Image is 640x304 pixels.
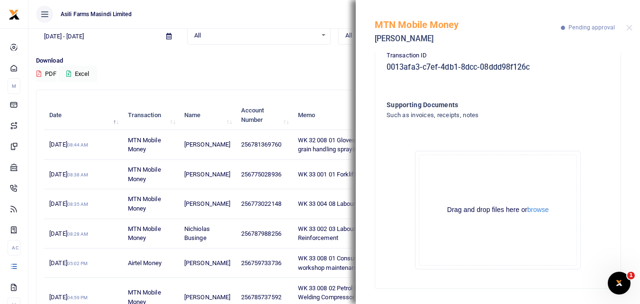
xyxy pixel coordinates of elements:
[8,240,20,256] li: Ac
[128,225,161,242] span: MTN Mobile Money
[387,63,609,72] h5: 0013afa3-c7ef-4db1-8dcc-08ddd98f126c
[67,261,88,266] small: 05:02 PM
[375,34,561,44] h5: [PERSON_NAME]
[49,171,88,178] span: [DATE]
[184,294,230,301] span: [PERSON_NAME]
[128,166,161,183] span: MTN Mobile Money
[608,272,631,295] iframe: Intercom live chat
[527,206,549,213] button: browse
[298,225,383,242] span: WK 33 002 03 Labour for Fence Reinforcement
[627,272,635,279] span: 1
[67,295,88,300] small: 04:59 PM
[36,28,159,45] input: select period
[128,137,161,153] span: MTN Mobile Money
[36,66,57,82] button: PDF
[241,171,281,178] span: 256775028936
[128,259,162,267] span: Airtel Money
[36,56,632,66] p: Download
[184,259,230,267] span: [PERSON_NAME]
[67,172,89,177] small: 08:38 AM
[626,25,632,31] button: Close
[49,200,88,207] span: [DATE]
[67,202,89,207] small: 08:35 AM
[241,259,281,267] span: 256759733736
[375,19,561,30] h5: MTN Mobile Money
[184,200,230,207] span: [PERSON_NAME]
[194,31,317,40] span: All
[58,66,97,82] button: Excel
[241,230,281,237] span: 256787988256
[67,231,89,237] small: 08:28 AM
[49,259,88,267] span: [DATE]
[8,78,20,94] li: M
[9,10,20,18] a: logo-small logo-large logo-large
[415,151,581,269] div: File Uploader
[345,31,468,40] span: All
[9,9,20,20] img: logo-small
[387,110,571,120] h4: Such as invoices, receipts, notes
[57,10,135,18] span: Asili Farms Masindi Limited
[298,137,409,153] span: WK 32 008 01 Gloves and Masks for grain handling spraying and harvest team
[184,141,230,148] span: [PERSON_NAME]
[568,24,615,31] span: Pending approval
[184,225,210,242] span: Nichiolas Businge
[184,171,230,178] span: [PERSON_NAME]
[122,101,179,130] th: Transaction: activate to sort column ascending
[67,142,89,147] small: 08:44 AM
[128,195,161,212] span: MTN Mobile Money
[298,171,380,178] span: WK 33 001 01 Forklift Charges
[241,141,281,148] span: 256781369760
[235,101,292,130] th: Account Number: activate to sort column ascending
[49,294,88,301] span: [DATE]
[298,255,406,271] span: WK 33 008 01 Consumables for general workshop maintenance
[241,200,281,207] span: 256773022148
[44,101,122,130] th: Date: activate to sort column descending
[49,230,88,237] span: [DATE]
[387,100,571,110] h4: Supporting Documents
[387,51,609,61] p: Transaction ID
[179,101,236,130] th: Name: activate to sort column ascending
[419,205,577,214] div: Drag and drop files here or
[292,101,416,130] th: Memo: activate to sort column ascending
[298,200,410,207] span: WK 33 004 08 Labour for Manhole repairs
[49,141,88,148] span: [DATE]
